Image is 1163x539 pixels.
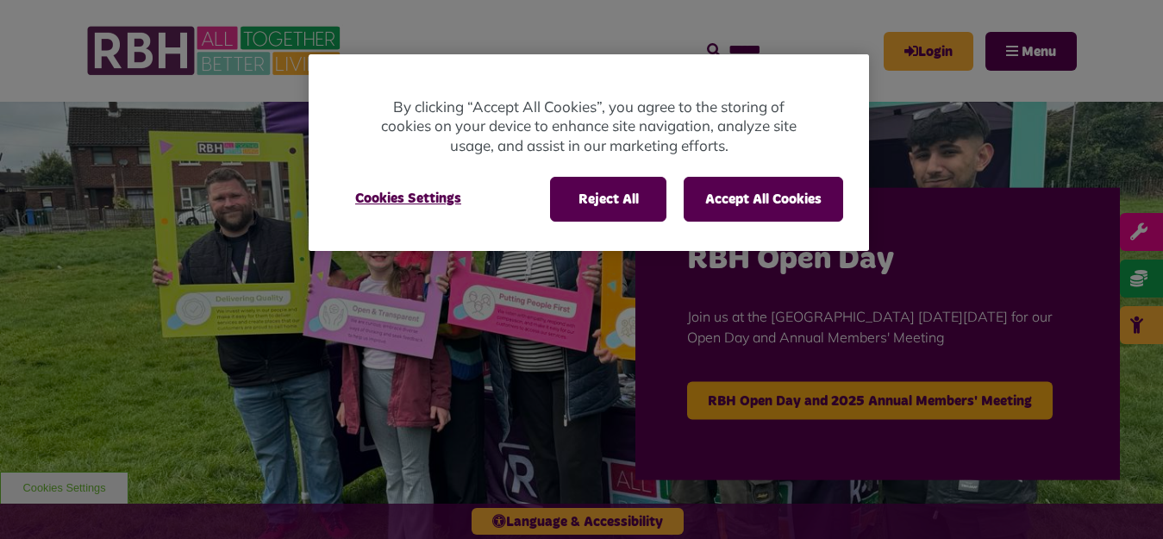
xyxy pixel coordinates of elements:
button: Reject All [550,177,666,222]
div: Cookie banner [309,54,869,252]
button: Cookies Settings [335,177,482,220]
div: Privacy [309,54,869,252]
p: By clicking “Accept All Cookies”, you agree to the storing of cookies on your device to enhance s... [378,97,800,156]
button: Accept All Cookies [684,177,843,222]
